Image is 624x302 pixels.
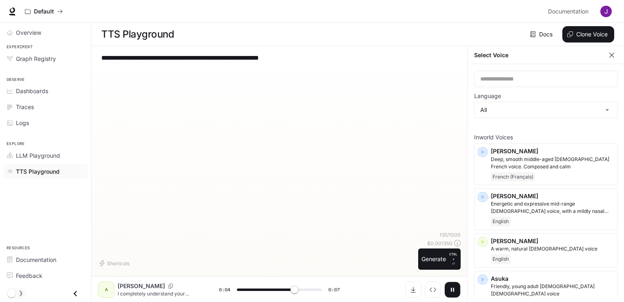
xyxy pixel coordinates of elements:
[475,102,617,118] div: All
[491,200,614,215] p: Energetic and expressive mid-range male voice, with a mildly nasal quality
[474,134,618,140] p: Inworld Voices
[3,25,88,40] a: Overview
[491,237,614,245] p: [PERSON_NAME]
[562,26,614,43] button: Clone Voice
[16,167,60,176] span: TTS Playground
[16,87,48,95] span: Dashboards
[118,290,199,297] p: I completely understand your frustration with this situation. Let me look into your account detai...
[16,119,29,127] span: Logs
[3,84,88,98] a: Dashboards
[66,285,85,302] button: Close drawer
[34,8,54,15] p: Default
[528,26,556,43] a: Docs
[439,231,461,238] p: 135 / 1000
[16,54,56,63] span: Graph Registry
[16,151,60,160] span: LLM Playground
[491,254,510,264] span: English
[3,164,88,179] a: TTS Playground
[165,284,176,289] button: Copy Voice ID
[491,275,614,283] p: Asuka
[491,156,614,170] p: Deep, smooth middle-aged male French voice. Composed and calm
[219,286,230,294] span: 0:04
[16,28,41,37] span: Overview
[3,100,88,114] a: Traces
[425,282,441,298] button: Inspect
[449,252,457,266] p: ⏎
[474,93,501,99] p: Language
[3,148,88,163] a: LLM Playground
[16,271,42,280] span: Feedback
[491,172,535,182] span: French (Français)
[98,257,133,270] button: Shortcuts
[491,283,614,298] p: Friendly, young adult Japanese female voice
[548,7,588,17] span: Documentation
[598,3,614,20] button: User avatar
[101,26,174,43] h1: TTS Playground
[449,252,457,262] p: CTRL +
[3,51,88,66] a: Graph Registry
[100,283,113,296] div: A
[16,103,34,111] span: Traces
[491,217,510,226] span: English
[405,282,421,298] button: Download audio
[3,253,88,267] a: Documentation
[491,147,614,155] p: [PERSON_NAME]
[21,3,67,20] button: All workspaces
[418,248,461,270] button: GenerateCTRL +⏎
[328,286,340,294] span: 0:07
[600,6,612,17] img: User avatar
[7,289,16,298] span: Dark mode toggle
[3,268,88,283] a: Feedback
[491,192,614,200] p: [PERSON_NAME]
[16,255,56,264] span: Documentation
[427,240,452,247] p: $ 0.001350
[545,3,595,20] a: Documentation
[3,116,88,130] a: Logs
[491,245,614,253] p: A warm, natural female voice
[118,282,165,290] p: [PERSON_NAME]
